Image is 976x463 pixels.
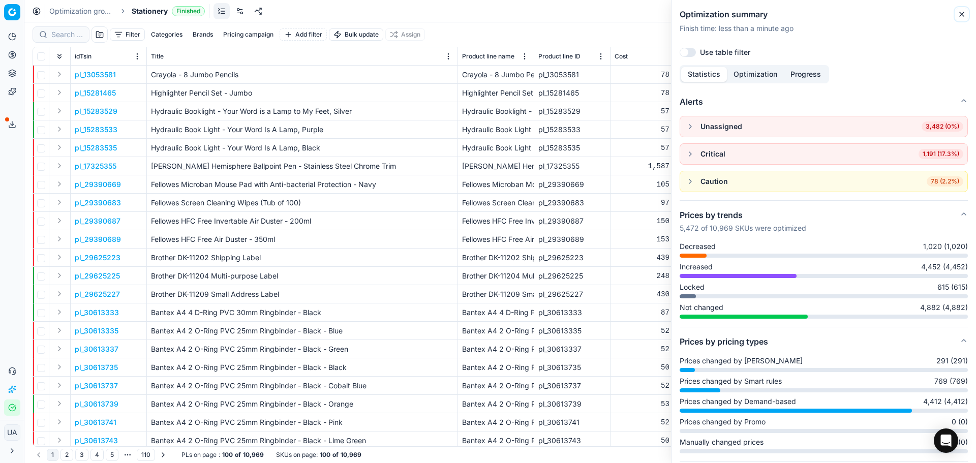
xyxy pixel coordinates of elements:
p: Brother DK-11209 Small Address Label [151,289,453,299]
p: Fellowes Screen Cleaning Wipes (Tub of 100) [151,198,453,208]
div: Caution [700,176,728,187]
div: pl_29390689 [538,234,606,244]
p: Bantex A4 2 O-Ring PVC 25mm Ringbinder - Black - Pink [151,417,453,427]
div: pl_30613335 [538,326,606,336]
div: Prices by pricing types [680,356,968,461]
button: Expand [53,160,66,172]
button: pl_30613337 [75,344,118,354]
span: 0 (0) [952,417,968,427]
span: Product line name [462,52,514,60]
p: pl_15281465 [75,88,116,98]
button: pl_30613335 [75,326,118,336]
button: pl_29390683 [75,198,121,208]
strong: 10,969 [243,451,264,459]
span: PLs on page [181,451,217,459]
button: Expand [53,397,66,410]
div: Prices by trends5,472 of 10,969 SKUs were optimized [680,241,968,327]
nav: breadcrumb [49,6,205,16]
button: Expand [53,86,66,99]
div: 430.17 [615,289,682,299]
button: pl_30613743 [75,436,118,446]
p: Bantex A4 2 O-Ring PVC 25mm Ringbinder - Black - Green [151,344,453,354]
p: Bantex A4 2 O-Ring PVC 25mm Ringbinder - Black - Blue [151,326,453,336]
span: Product line ID [538,52,581,60]
button: Alerts [680,87,968,116]
button: Expand [53,68,66,80]
span: 4,412 (4,412) [923,396,968,407]
div: 150.48 [615,216,682,226]
div: 78.00 [615,88,682,98]
strong: 10,969 [341,451,361,459]
div: Open Intercom Messenger [934,428,958,453]
button: pl_17325355 [75,161,116,171]
div: Bantex A4 2 O-Ring PVC 25mm Ringbinder - Black - Cobalt Blue [462,381,530,391]
div: pl_30613735 [538,362,606,373]
button: 4 [90,449,104,461]
div: 50.37 [615,436,682,446]
button: Categories [147,28,187,41]
label: Use table filter [700,49,750,56]
strong: of [235,451,241,459]
div: [PERSON_NAME] Hemisphere Ballpoint Pen - Stainless Steel Chrome Trim [462,161,530,171]
div: Bantex A4 2 O-Ring PVC 25mm Ringbinder - Black - Blue [462,326,530,336]
div: Fellowes HFC Free Air Duster - 350ml [462,234,530,244]
div: pl_13053581 [538,70,606,80]
p: pl_15283535 [75,143,117,153]
button: pl_15283533 [75,125,117,135]
button: Expand [53,141,66,153]
span: Cost [615,52,628,60]
span: 1,020 (1,020) [923,241,968,252]
p: pl_29390687 [75,216,120,226]
p: Bantex A4 4 D-Ring PVC 30mm Ringbinder - Black [151,307,453,318]
p: Hydraulic Booklight - Your Word is a Lamp to My Feet, Silver [151,106,453,116]
button: 2 [60,449,73,461]
div: 52.84 [615,381,682,391]
div: 105.85 [615,179,682,190]
input: Search by SKU or title [51,29,83,40]
div: Bantex A4 2 O-Ring PVC 25mm Ringbinder - Black - Green [462,344,530,354]
div: 78.43 [615,70,682,80]
span: 615 (615) [937,282,968,292]
button: 5 [106,449,118,461]
p: Brother DK-11202 Shipping Label [151,253,453,263]
p: Hydraulic Book Light - Your Word Is A Lamp, Black [151,143,453,153]
span: UA [5,425,20,440]
button: Expand [53,178,66,190]
p: Bantex A4 2 O-Ring PVC 25mm Ringbinder - Black - Black [151,362,453,373]
p: pl_29625225 [75,271,120,281]
button: Statistics [681,67,727,82]
div: 153.16 [615,234,682,244]
button: Expand [53,269,66,282]
button: Expand [53,416,66,428]
div: pl_29625227 [538,289,606,299]
span: Prices changed by [PERSON_NAME] [680,356,803,366]
button: Expand [53,434,66,446]
button: Progress [784,67,828,82]
span: 78 (2.2%) [927,176,963,187]
p: Bantex A4 2 O-Ring PVC 25mm Ringbinder - Black - Lime Green [151,436,453,446]
button: Expand [53,306,66,318]
div: pl_15281465 [538,88,606,98]
span: 4,882 (4,882) [920,302,968,313]
button: Expand [53,233,66,245]
div: Fellowes HFC Free Invertable Air Duster - 200ml [462,216,530,226]
div: Brother DK-11202 Shipping Label [462,253,530,263]
button: Brands [189,28,217,41]
span: 1,191 (17.3%) [919,149,963,159]
p: pl_29390669 [75,179,121,190]
div: Crayola - 8 Jumbo Pencils [462,70,530,80]
button: Go to next page [157,449,169,461]
p: pl_29625223 [75,253,120,263]
button: pl_29625227 [75,289,120,299]
div: pl_29625225 [538,271,606,281]
div: Bantex A4 2 O-Ring PVC 25mm Ringbinder - Black - Black [462,362,530,373]
button: Expand [53,379,66,391]
span: Increased [680,262,713,272]
span: Finished [172,6,205,16]
span: 4,452 (4,452) [921,262,968,272]
span: Decreased [680,241,716,252]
